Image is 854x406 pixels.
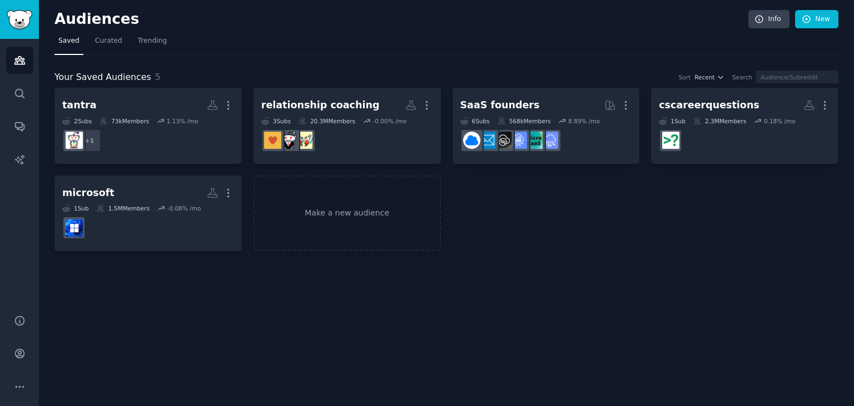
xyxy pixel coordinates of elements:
[662,132,679,149] img: cscareerquestions
[254,176,441,252] a: Make a new audience
[748,10,790,29] a: Info
[299,117,355,125] div: 20.3M Members
[295,132,312,149] img: relationship_advice
[54,32,83,55] a: Saved
[58,36,80,46] span: Saved
[694,73,714,81] span: Recent
[91,32,126,55] a: Curated
[62,186,115,200] div: microsoft
[651,88,838,164] a: cscareerquestions1Sub2.3MMembers0.18% /mocscareerquestions
[62,117,92,125] div: 2 Sub s
[756,71,838,83] input: Audience/Subreddit
[54,88,242,164] a: tantra2Subs73kMembers1.13% /mo+1kundalini
[568,117,600,125] div: 8.89 % /mo
[138,36,167,46] span: Trending
[66,219,83,237] img: microsoft
[498,117,551,125] div: 568k Members
[62,204,89,212] div: 1 Sub
[167,117,198,125] div: 1.13 % /mo
[167,204,201,212] div: -0.08 % /mo
[460,117,490,125] div: 6 Sub s
[659,117,686,125] div: 1 Sub
[732,73,752,81] div: Search
[66,132,83,149] img: kundalini
[264,132,281,149] img: relationships_advice
[155,72,161,82] span: 5
[795,10,838,29] a: New
[479,132,496,149] img: SaaS_Email_Marketing
[463,132,480,149] img: B2BSaaS
[541,132,558,149] img: SaaS
[261,117,291,125] div: 3 Sub s
[460,98,540,112] div: SaaS founders
[510,132,527,149] img: SaaSSales
[62,98,96,112] div: tantra
[95,36,122,46] span: Curated
[100,117,149,125] div: 73k Members
[78,129,101,152] div: + 1
[694,73,724,81] button: Recent
[280,132,297,149] img: dating_advice
[373,117,407,125] div: -0.00 % /mo
[54,71,151,84] span: Your Saved Audiences
[254,88,441,164] a: relationship coaching3Subs20.3MMembers-0.00% /morelationship_advicedating_advicerelationships_advice
[659,98,759,112] div: cscareerquestions
[693,117,746,125] div: 2.3M Members
[7,10,32,29] img: GummySearch logo
[54,11,748,28] h2: Audiences
[453,88,640,164] a: SaaS founders6Subs568kMembers8.89% /moSaaSmicrosaasSaaSSalesNoCodeSaaSSaaS_Email_MarketingB2BSaaS
[679,73,691,81] div: Sort
[97,204,150,212] div: 1.5M Members
[261,98,380,112] div: relationship coaching
[134,32,171,55] a: Trending
[764,117,796,125] div: 0.18 % /mo
[54,176,242,252] a: microsoft1Sub1.5MMembers-0.08% /momicrosoft
[525,132,543,149] img: microsaas
[494,132,512,149] img: NoCodeSaaS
